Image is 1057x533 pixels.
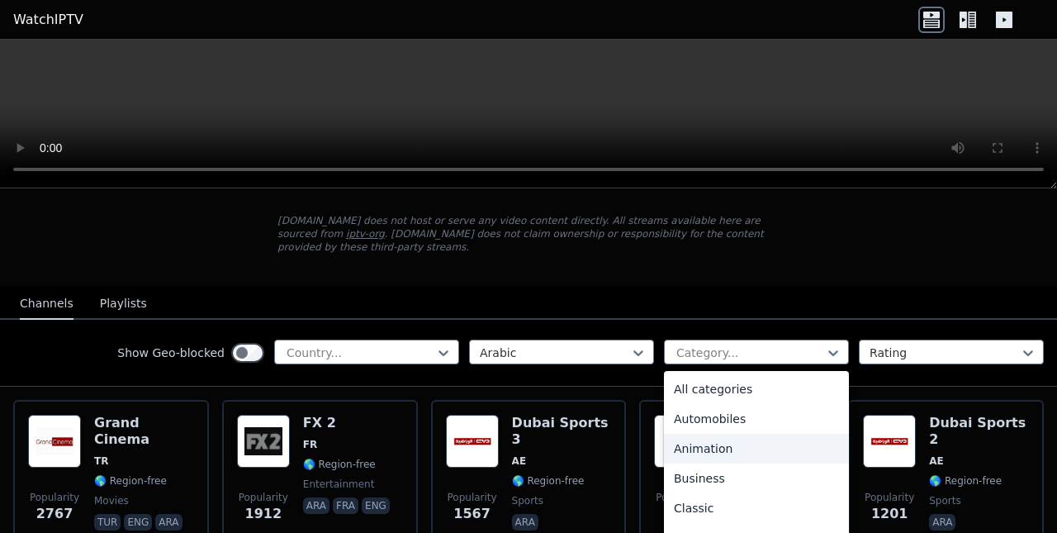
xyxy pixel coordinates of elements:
span: 🌎 Region-free [303,458,376,471]
span: AE [929,454,943,468]
div: Automobiles [664,404,849,434]
h6: Grand Cinema [94,415,194,448]
span: movies [94,494,129,507]
span: AE [512,454,526,468]
div: Business [664,464,849,493]
img: Dubai Sports 2 [863,415,916,468]
span: 1465 [662,504,699,524]
span: sports [512,494,543,507]
span: FR [303,438,317,451]
span: sports [929,494,960,507]
p: tur [94,514,121,531]
img: Grand Cinema [28,415,81,468]
img: KTV Sport [654,415,707,468]
button: Playlists [100,288,147,320]
span: 1912 [245,504,282,524]
p: ara [303,497,329,514]
p: ara [929,514,955,531]
div: All categories [664,374,849,404]
span: Popularity [448,491,497,504]
span: 1567 [453,504,491,524]
img: FX 2 [237,415,290,468]
p: eng [362,497,390,514]
h6: Dubai Sports 3 [512,415,612,448]
span: 1201 [871,504,908,524]
label: Show Geo-blocked [117,345,225,361]
a: WatchIPTV [13,10,83,30]
p: fra [333,497,358,514]
img: Dubai Sports 3 [446,415,499,468]
span: Popularity [30,491,79,504]
span: Popularity [656,491,705,504]
button: Channels [20,288,73,320]
div: Classic [664,493,849,523]
p: eng [124,514,152,531]
h6: Dubai Sports 2 [929,415,1029,448]
span: 🌎 Region-free [512,474,585,488]
span: Popularity [239,491,288,504]
a: iptv-org [346,228,385,240]
p: [DOMAIN_NAME] does not host or serve any video content directly. All streams available here are s... [277,214,780,254]
span: 2767 [36,504,73,524]
span: Popularity [865,491,914,504]
p: ara [155,514,182,531]
p: ara [512,514,538,531]
div: Animation [664,434,849,464]
h6: FX 2 [303,415,393,431]
span: 🌎 Region-free [929,474,1002,488]
span: 🌎 Region-free [94,474,167,488]
span: entertainment [303,478,375,491]
span: TR [94,454,108,468]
